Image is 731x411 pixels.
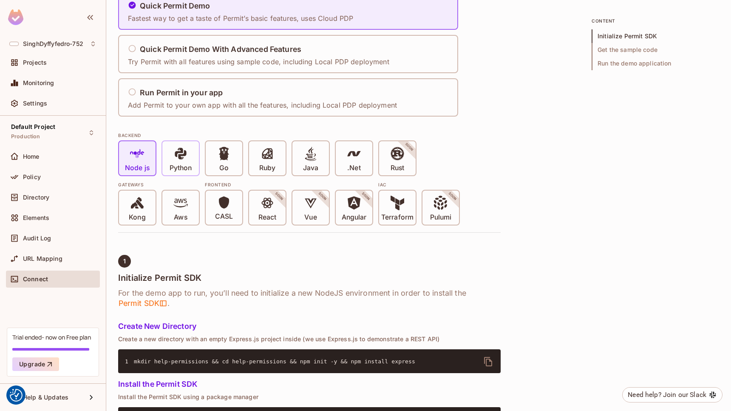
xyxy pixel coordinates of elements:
[23,394,68,401] span: Help & Updates
[128,57,389,66] p: Try Permit with all features using sample code, including Local PDP deployment
[12,333,91,341] div: Trial ended- now on Free plan
[592,17,719,24] p: content
[118,322,501,331] h5: Create New Directory
[12,357,59,371] button: Upgrade
[128,100,397,110] p: Add Permit to your own app with all the features, including Local PDP deployment
[123,258,126,265] span: 1
[349,180,382,213] span: SOON
[118,132,501,139] div: BACKEND
[628,390,706,400] div: Need help? Join our Slack
[125,357,134,366] span: 1
[592,43,719,57] span: Get the sample code
[342,213,367,222] p: Angular
[174,213,187,222] p: Aws
[118,380,501,388] h5: Install the Permit SDK
[391,164,404,172] p: Rust
[23,194,49,201] span: Directory
[128,14,353,23] p: Fastest way to get a taste of Permit’s basic features, uses Cloud PDP
[258,213,276,222] p: React
[23,40,83,47] span: Workspace: SinghDyffyfedro-752
[11,133,40,140] span: Production
[23,59,47,66] span: Projects
[10,389,23,402] img: Revisit consent button
[118,181,200,188] div: Gateways
[23,100,47,107] span: Settings
[381,213,414,222] p: Terraform
[118,336,501,342] p: Create a new directory with an empty Express.js project inside (we use Express.js to demonstrate ...
[304,213,317,222] p: Vue
[23,80,54,86] span: Monitoring
[129,213,145,222] p: Kong
[8,9,23,25] img: SReyMgAAAABJRU5ErkJggg==
[23,153,40,160] span: Home
[430,213,451,222] p: Pulumi
[170,164,192,172] p: Python
[134,358,415,365] span: mkdir help-permissions && cd help-permissions && npm init -y && npm install express
[205,181,373,188] div: Frontend
[23,214,49,221] span: Elements
[118,394,501,400] p: Install the Permit SDK using a package manager
[259,164,275,172] p: Ruby
[219,164,229,172] p: Go
[306,180,339,213] span: SOON
[393,131,426,164] span: SOON
[23,235,51,242] span: Audit Log
[378,181,460,188] div: IAC
[436,180,469,213] span: SOON
[478,351,499,372] button: delete
[118,298,167,308] span: Permit SDK
[140,88,223,97] h5: Run Permit in your app
[303,164,318,172] p: Java
[23,276,48,283] span: Connect
[118,288,501,308] h6: For the demo app to run, you’ll need to initialize a new NodeJS environment in order to install t...
[263,180,296,213] span: SOON
[23,255,62,262] span: URL Mapping
[11,123,55,130] span: Default Project
[118,273,501,283] h4: Initialize Permit SDK
[347,164,360,172] p: .Net
[23,174,41,180] span: Policy
[125,164,150,172] p: Node js
[592,57,719,70] span: Run the demo application
[10,389,23,402] button: Consent Preferences
[140,2,210,10] h5: Quick Permit Demo
[215,212,233,221] p: CASL
[140,45,301,54] h5: Quick Permit Demo With Advanced Features
[592,29,719,43] span: Initialize Permit SDK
